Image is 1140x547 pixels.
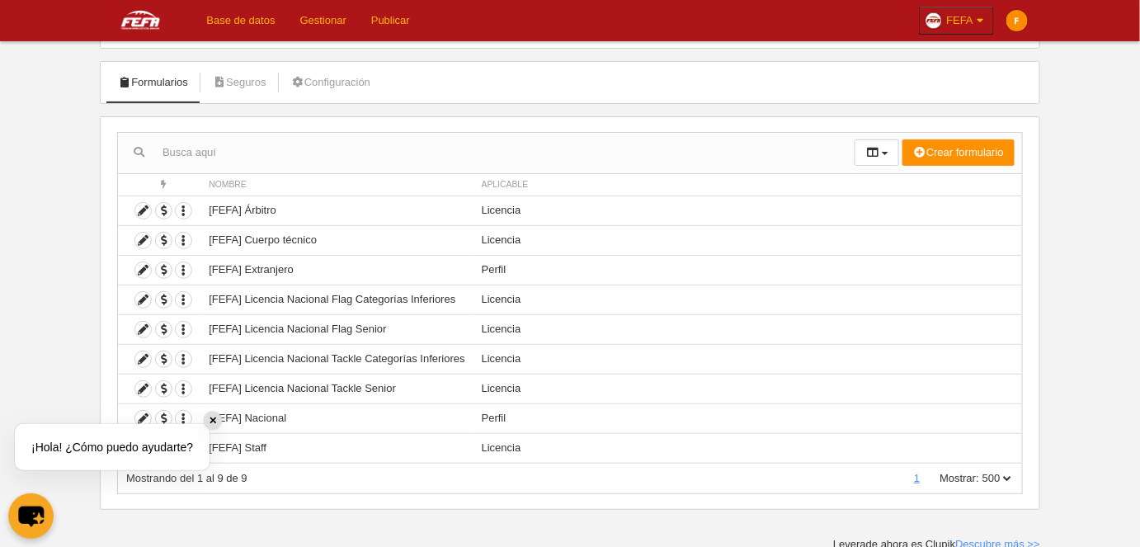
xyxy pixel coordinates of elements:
div: ✕ [204,412,222,430]
a: Seguros [204,70,276,95]
td: [FEFA] Licencia Nacional Tackle Categorías Inferiores [200,344,473,374]
img: Oazxt6wLFNvE.30x30.jpg [926,12,942,29]
button: Crear formulario [902,139,1015,166]
button: chat-button [8,493,54,539]
td: Licencia [473,433,1022,463]
td: [FEFA] Nacional [200,403,473,433]
span: FEFA [946,12,973,29]
div: ¡Hola! ¿Cómo puedo ayudarte? [15,424,210,470]
span: Aplicable [482,180,529,189]
td: [FEFA] Licencia Nacional Tackle Senior [200,374,473,403]
td: Licencia [473,225,1022,255]
td: [FEFA] Licencia Nacional Flag Categorías Inferiores [200,285,473,314]
td: Licencia [473,285,1022,314]
td: Licencia [473,314,1022,344]
td: [FEFA] Staff [200,433,473,463]
img: FEFA [101,10,181,30]
input: Busca aquí [118,140,855,165]
a: Configuración [282,70,379,95]
td: Licencia [473,344,1022,374]
td: Perfil [473,403,1022,433]
td: Licencia [473,196,1022,225]
a: Formularios [109,70,197,95]
img: c2l6ZT0zMHgzMCZmcz05JnRleHQ9RiZiZz1mYjhjMDA%3D.png [1006,10,1028,31]
td: [FEFA] Árbitro [200,196,473,225]
label: Mostrar: [923,471,979,486]
a: 1 [911,472,923,484]
td: [FEFA] Cuerpo técnico [200,225,473,255]
td: [FEFA] Licencia Nacional Flag Senior [200,314,473,344]
td: [FEFA] Extranjero [200,255,473,285]
a: FEFA [919,7,994,35]
span: Mostrando del 1 al 9 de 9 [126,472,247,484]
td: Perfil [473,255,1022,285]
td: Licencia [473,374,1022,403]
span: Nombre [209,180,247,189]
